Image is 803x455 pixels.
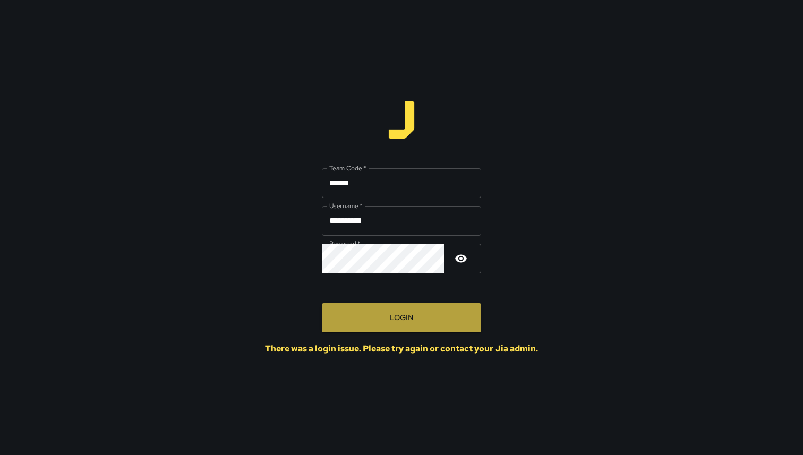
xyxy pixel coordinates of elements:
div: There was a login issue. Please try again or contact your Jia admin. [265,343,538,354]
label: Team Code [329,164,366,173]
img: logo [383,101,420,139]
button: Login [322,303,481,332]
label: Password [329,239,360,248]
label: Username [329,201,362,210]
